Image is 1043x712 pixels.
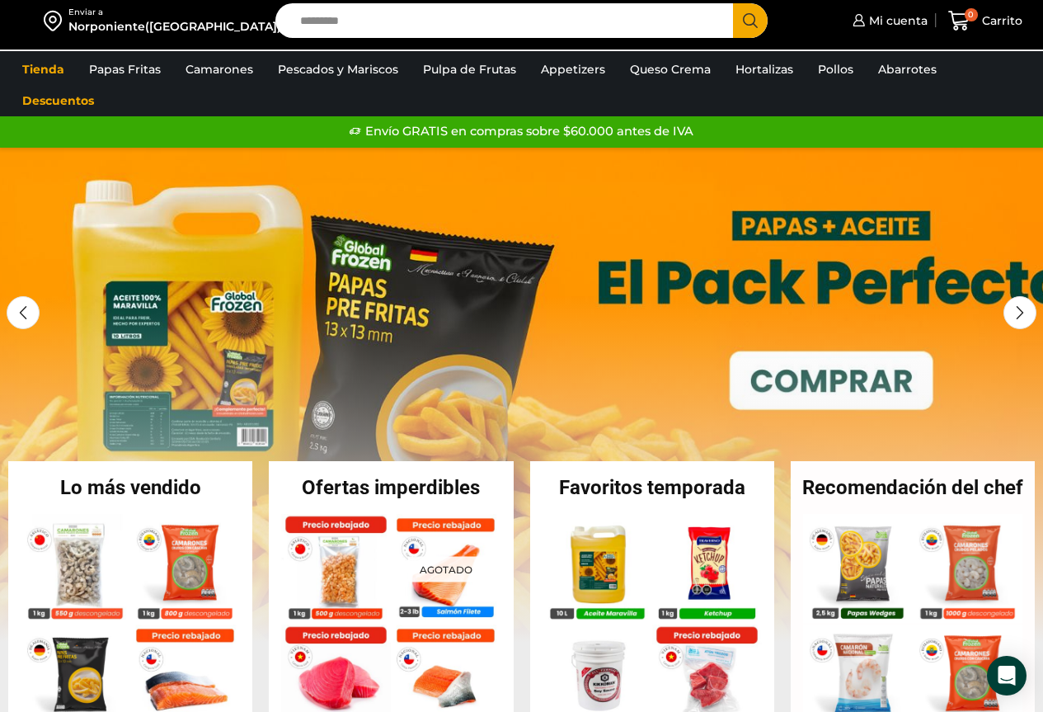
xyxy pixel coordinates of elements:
[944,2,1027,40] a: 0 Carrito
[14,85,102,116] a: Descuentos
[408,557,484,582] p: Agotado
[533,54,613,85] a: Appetizers
[965,8,978,21] span: 0
[270,54,406,85] a: Pescados y Mariscos
[865,12,928,29] span: Mi cuenta
[14,54,73,85] a: Tienda
[987,656,1027,695] div: Open Intercom Messenger
[177,54,261,85] a: Camarones
[7,296,40,329] div: Previous slide
[727,54,801,85] a: Hortalizas
[1003,296,1036,329] div: Next slide
[622,54,719,85] a: Queso Crema
[791,478,1035,497] h2: Recomendación del chef
[870,54,945,85] a: Abarrotes
[68,18,281,35] div: Norponiente([GEOGRAPHIC_DATA])
[68,7,281,18] div: Enviar a
[810,54,862,85] a: Pollos
[44,7,68,35] img: address-field-icon.svg
[978,12,1022,29] span: Carrito
[415,54,524,85] a: Pulpa de Frutas
[733,3,768,38] button: Search button
[848,4,928,37] a: Mi cuenta
[269,478,513,497] h2: Ofertas imperdibles
[81,54,169,85] a: Papas Fritas
[8,478,252,497] h2: Lo más vendido
[530,478,774,497] h2: Favoritos temporada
